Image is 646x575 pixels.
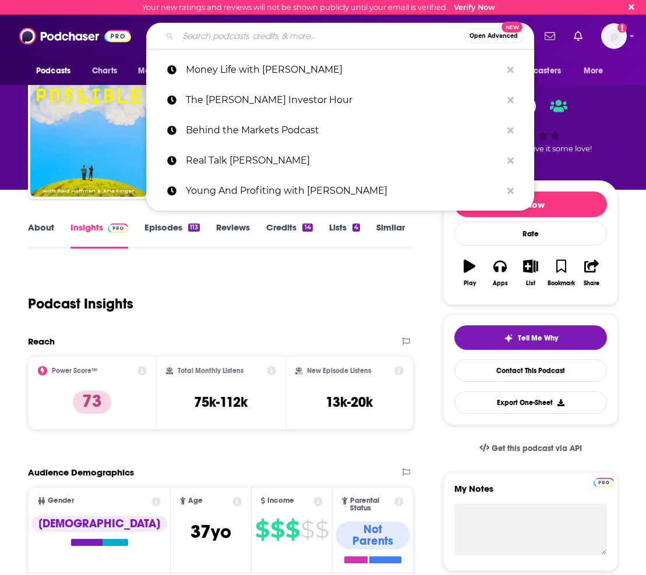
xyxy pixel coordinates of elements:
[84,60,124,82] a: Charts
[504,333,513,343] img: tell me why sparkle
[194,393,248,411] h3: 75k-112k
[188,223,200,232] div: 113
[454,359,607,382] a: Contact This Podcast
[454,325,607,350] button: tell me why sparkleTell Me Why
[594,478,614,487] img: Podchaser Pro
[28,60,86,82] button: open menu
[584,280,599,287] div: Share
[546,252,576,294] button: Bookmark
[601,23,627,49] button: Show profile menu
[28,222,54,249] a: About
[146,176,534,206] a: Young And Profiting with [PERSON_NAME]
[577,252,607,294] button: Share
[518,333,558,343] span: Tell Me Why
[270,520,284,539] span: $
[30,80,147,197] img: Possible
[52,367,97,375] h2: Power Score™
[376,222,405,249] a: Similar
[464,29,523,43] button: Open AdvancedNew
[569,26,587,46] a: Show notifications dropdown
[255,520,269,539] span: $
[190,520,231,543] span: 37 yo
[92,63,117,79] span: Charts
[142,3,495,12] div: Your new ratings and reviews will not be shown publicly until your email is verified.
[146,55,534,85] a: Money Life with [PERSON_NAME]
[307,367,371,375] h2: New Episode Listens
[178,367,243,375] h2: Total Monthly Listens
[336,521,410,549] div: Not Parents
[601,23,627,49] span: Logged in as charlottestone
[186,55,502,85] p: Money Life with Chuck Jaffe
[285,520,299,539] span: $
[216,222,250,249] a: Reviews
[302,223,312,232] div: 14
[454,222,607,246] div: Rate
[138,63,179,79] span: Monitoring
[31,516,167,532] div: [DEMOGRAPHIC_DATA]
[454,483,607,503] label: My Notes
[492,443,582,453] span: Get this podcast via API
[48,497,74,505] span: Gender
[144,222,200,249] a: Episodes113
[267,497,294,505] span: Income
[454,3,495,12] a: Verify Now
[28,467,134,478] h2: Audience Demographics
[584,63,603,79] span: More
[454,252,485,294] button: Play
[470,33,518,39] span: Open Advanced
[470,434,591,463] a: Get this podcast via API
[19,25,131,47] img: Podchaser - Follow, Share and Rate Podcasts
[576,60,618,82] button: open menu
[516,252,546,294] button: List
[186,115,502,145] p: Behind the Markets Podcast
[526,280,535,287] div: List
[146,115,534,145] a: Behind the Markets Podcast
[594,476,614,487] a: Pro website
[540,26,560,46] a: Show notifications dropdown
[502,22,523,33] span: New
[186,85,502,115] p: The Stansberry Investor Hour
[326,393,373,411] h3: 13k-20k
[548,280,575,287] div: Bookmark
[301,520,314,539] span: $
[188,497,203,505] span: Age
[329,222,360,249] a: Lists4
[601,23,627,49] img: User Profile
[485,252,515,294] button: Apps
[497,60,578,82] button: open menu
[146,145,534,176] a: Real Talk [PERSON_NAME]
[464,280,476,287] div: Play
[493,280,508,287] div: Apps
[350,497,393,512] span: Parental Status
[36,63,70,79] span: Podcasts
[186,176,502,206] p: Young And Profiting with Hala Taha
[352,223,360,232] div: 4
[146,23,534,49] div: Search podcasts, credits, & more...
[186,145,502,176] p: Real Talk Ryan Jespersen
[28,295,133,313] h1: Podcast Insights
[454,391,607,414] button: Export One-Sheet
[130,60,195,82] button: open menu
[315,520,329,539] span: $
[617,23,627,33] svg: Email not verified
[70,222,128,249] a: InsightsPodchaser Pro
[73,391,111,414] p: 73
[178,27,464,45] input: Search podcasts, credits, & more...
[146,85,534,115] a: The [PERSON_NAME] Investor Hour
[108,223,128,233] img: Podchaser Pro
[266,222,312,249] a: Credits14
[28,336,55,347] h2: Reach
